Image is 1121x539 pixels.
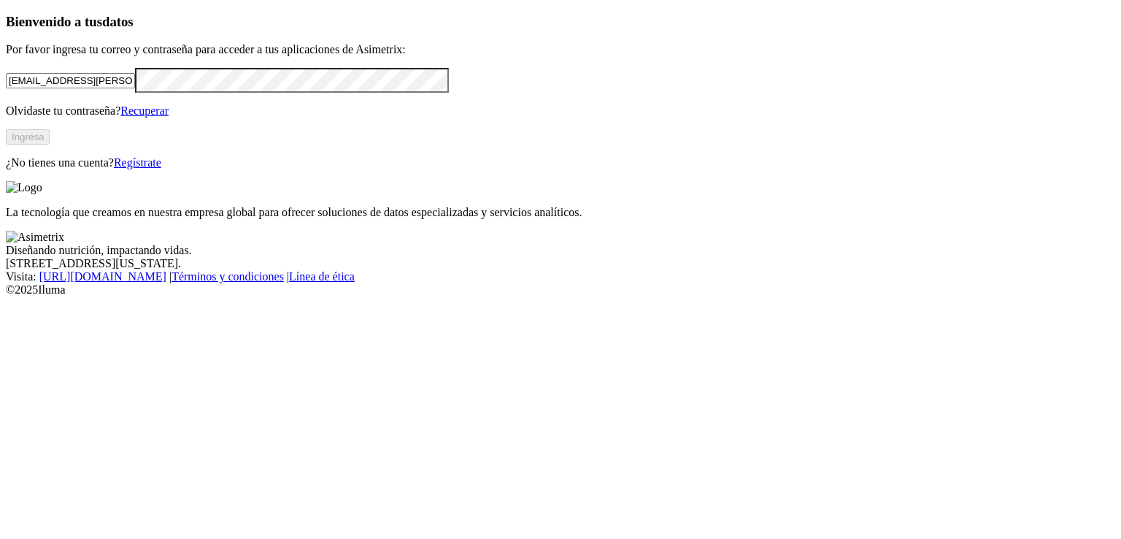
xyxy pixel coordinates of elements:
[289,270,355,283] a: Línea de ética
[6,283,1115,297] div: © 2025 Iluma
[114,156,161,169] a: Regístrate
[6,73,135,88] input: Tu correo
[6,14,1115,30] h3: Bienvenido a tus
[6,270,1115,283] div: Visita : | |
[172,270,284,283] a: Términos y condiciones
[6,257,1115,270] div: [STREET_ADDRESS][US_STATE].
[6,156,1115,169] p: ¿No tienes una cuenta?
[6,129,50,145] button: Ingresa
[102,14,134,29] span: datos
[6,206,1115,219] p: La tecnología que creamos en nuestra empresa global para ofrecer soluciones de datos especializad...
[6,104,1115,118] p: Olvidaste tu contraseña?
[120,104,169,117] a: Recuperar
[6,181,42,194] img: Logo
[39,270,166,283] a: [URL][DOMAIN_NAME]
[6,231,64,244] img: Asimetrix
[6,43,1115,56] p: Por favor ingresa tu correo y contraseña para acceder a tus aplicaciones de Asimetrix:
[6,244,1115,257] div: Diseñando nutrición, impactando vidas.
